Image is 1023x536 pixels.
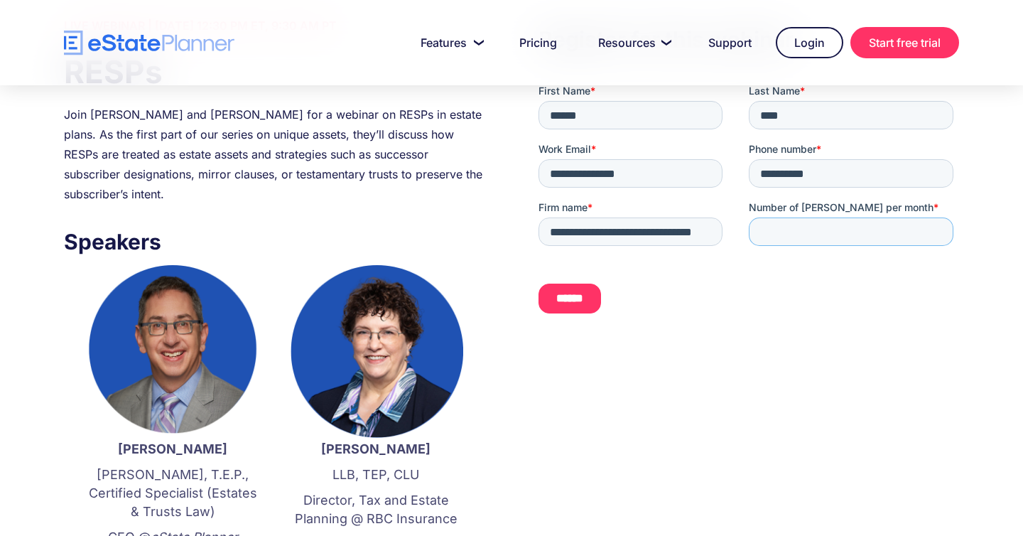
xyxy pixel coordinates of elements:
iframe: To enrich screen reader interactions, please activate Accessibility in Grammarly extension settings [538,84,959,355]
a: Features [404,28,495,57]
a: Pricing [502,28,574,57]
div: Join [PERSON_NAME] and [PERSON_NAME] for a webinar on RESPs in estate plans. As the first part of... [64,104,485,204]
p: Director, Tax and Estate Planning @ RBC Insurance [288,491,463,528]
a: Resources [581,28,684,57]
h3: Speakers [64,225,485,258]
p: LLB, TEP, CLU [288,466,463,484]
a: Login [776,27,843,58]
a: Start free trial [850,27,959,58]
a: Support [691,28,769,57]
p: [PERSON_NAME], T.E.P., Certified Specialist (Estates & Trusts Law) [85,466,260,521]
strong: [PERSON_NAME] [118,441,227,456]
strong: [PERSON_NAME] [321,441,431,456]
a: home [64,31,234,55]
